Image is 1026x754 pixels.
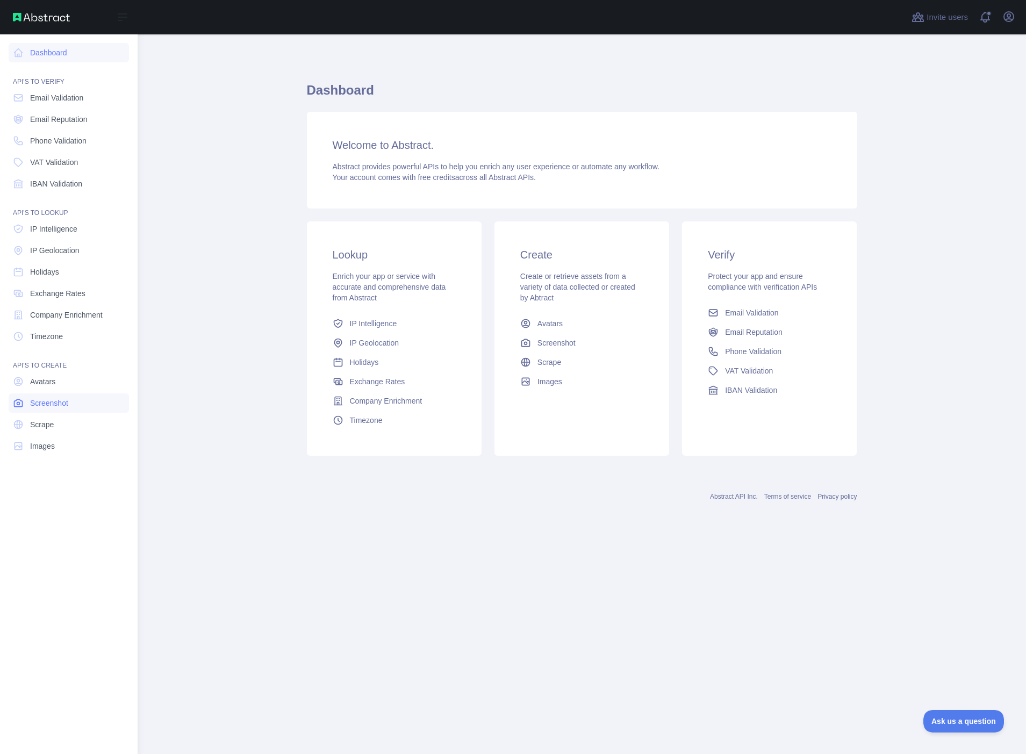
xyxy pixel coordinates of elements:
[704,361,835,380] a: VAT Validation
[9,241,129,260] a: IP Geolocation
[516,314,648,333] a: Avatars
[9,436,129,456] a: Images
[9,110,129,129] a: Email Reputation
[333,162,660,171] span: Abstract provides powerful APIs to help you enrich any user experience or automate any workflow.
[704,303,835,322] a: Email Validation
[333,272,446,302] span: Enrich your app or service with accurate and comprehensive data from Abstract
[350,396,422,406] span: Company Enrichment
[30,398,68,408] span: Screenshot
[9,196,129,217] div: API'S TO LOOKUP
[30,419,54,430] span: Scrape
[9,262,129,282] a: Holidays
[537,337,576,348] span: Screenshot
[9,284,129,303] a: Exchange Rates
[30,92,83,103] span: Email Validation
[704,342,835,361] a: Phone Validation
[725,346,781,357] span: Phone Validation
[537,376,562,387] span: Images
[9,393,129,413] a: Screenshot
[350,415,383,426] span: Timezone
[328,411,460,430] a: Timezone
[9,64,129,86] div: API'S TO VERIFY
[328,353,460,372] a: Holidays
[9,372,129,391] a: Avatars
[30,157,78,168] span: VAT Validation
[725,307,778,318] span: Email Validation
[710,493,758,500] a: Abstract API Inc.
[350,376,405,387] span: Exchange Rates
[350,318,397,329] span: IP Intelligence
[537,318,563,329] span: Avatars
[9,415,129,434] a: Scrape
[9,43,129,62] a: Dashboard
[9,88,129,107] a: Email Validation
[418,173,455,182] span: free credits
[725,365,773,376] span: VAT Validation
[537,357,561,368] span: Scrape
[30,310,103,320] span: Company Enrichment
[708,247,831,262] h3: Verify
[704,380,835,400] a: IBAN Validation
[704,322,835,342] a: Email Reputation
[13,13,70,21] img: Abstract API
[350,357,379,368] span: Holidays
[30,245,80,256] span: IP Geolocation
[725,385,777,396] span: IBAN Validation
[30,267,59,277] span: Holidays
[307,82,857,107] h1: Dashboard
[817,493,857,500] a: Privacy policy
[9,219,129,239] a: IP Intelligence
[923,710,1005,733] iframe: Toggle Customer Support
[9,153,129,172] a: VAT Validation
[30,441,55,451] span: Images
[516,353,648,372] a: Scrape
[333,138,831,153] h3: Welcome to Abstract.
[350,337,399,348] span: IP Geolocation
[764,493,811,500] a: Terms of service
[30,376,55,387] span: Avatars
[520,247,643,262] h3: Create
[30,135,87,146] span: Phone Validation
[9,327,129,346] a: Timezone
[516,333,648,353] a: Screenshot
[9,174,129,193] a: IBAN Validation
[30,114,88,125] span: Email Reputation
[333,247,456,262] h3: Lookup
[520,272,635,302] span: Create or retrieve assets from a variety of data collected or created by Abtract
[328,391,460,411] a: Company Enrichment
[9,131,129,150] a: Phone Validation
[328,333,460,353] a: IP Geolocation
[328,372,460,391] a: Exchange Rates
[30,331,63,342] span: Timezone
[30,288,85,299] span: Exchange Rates
[927,11,968,24] span: Invite users
[516,372,648,391] a: Images
[9,348,129,370] div: API'S TO CREATE
[725,327,783,337] span: Email Reputation
[328,314,460,333] a: IP Intelligence
[30,224,77,234] span: IP Intelligence
[9,305,129,325] a: Company Enrichment
[909,9,970,26] button: Invite users
[333,173,536,182] span: Your account comes with across all Abstract APIs.
[708,272,817,291] span: Protect your app and ensure compliance with verification APIs
[30,178,82,189] span: IBAN Validation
